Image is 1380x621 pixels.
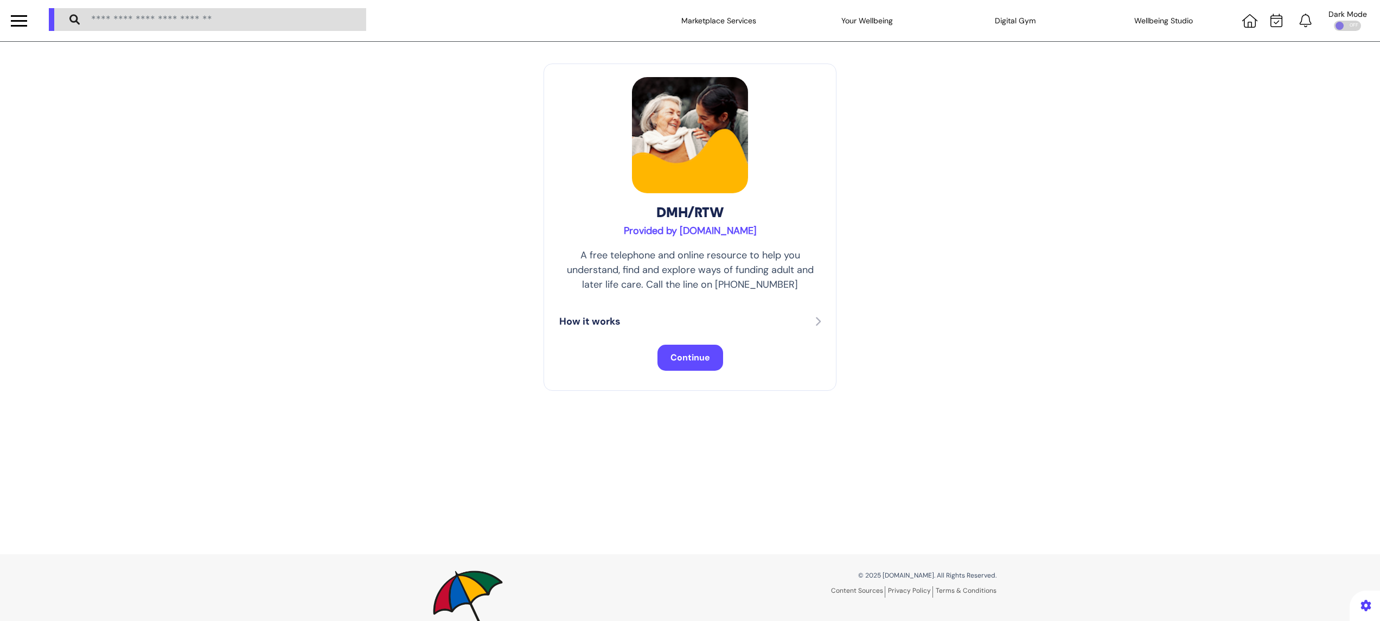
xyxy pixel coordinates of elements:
h2: DMH/RTW [559,204,821,221]
div: Marketplace Services [665,5,773,36]
a: Terms & Conditions [936,586,996,595]
img: DMH/RTW [632,77,748,193]
div: Wellbeing Studio [1109,5,1218,36]
a: Content Sources [831,586,885,598]
div: Digital Gym [961,5,1070,36]
p: How it works [559,314,621,329]
h3: Provided by [DOMAIN_NAME] [559,225,821,237]
div: Dark Mode [1328,10,1367,18]
div: OFF [1334,21,1361,31]
span: Continue [670,352,710,363]
a: Privacy Policy [888,586,933,598]
button: How it works [559,314,821,329]
p: A free telephone and online resource to help you understand, find and explore ways of funding adu... [559,248,821,292]
p: © 2025 [DOMAIN_NAME]. All Rights Reserved. [698,571,996,580]
button: Continue [657,345,723,371]
div: Your Wellbeing [813,5,922,36]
